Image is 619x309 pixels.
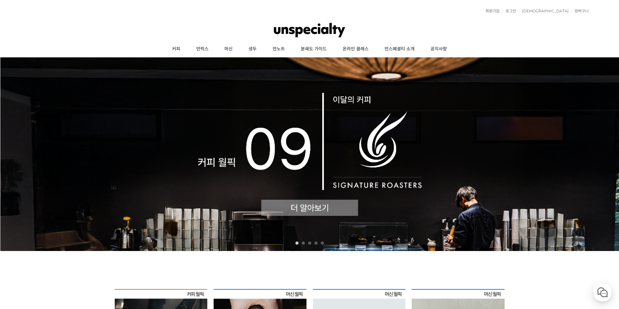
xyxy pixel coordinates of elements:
a: 2 [302,241,305,245]
a: 1 [295,241,299,245]
img: 언스페셜티 몰 [274,21,345,40]
a: 언스페셜티 소개 [377,41,422,57]
a: 공지사항 [422,41,455,57]
a: 머신 [216,41,241,57]
a: 장바구니 [571,9,589,13]
a: 회원가입 [482,9,500,13]
a: 4 [314,241,318,245]
a: [DEMOGRAPHIC_DATA] [519,9,569,13]
a: 로그인 [502,9,516,13]
a: 언럭스 [188,41,216,57]
a: 온라인 클래스 [335,41,377,57]
a: 3 [308,241,311,245]
a: 커피 [164,41,188,57]
a: 생두 [241,41,265,57]
a: 5 [321,241,324,245]
a: 분쇄도 가이드 [293,41,335,57]
a: 언노트 [265,41,293,57]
